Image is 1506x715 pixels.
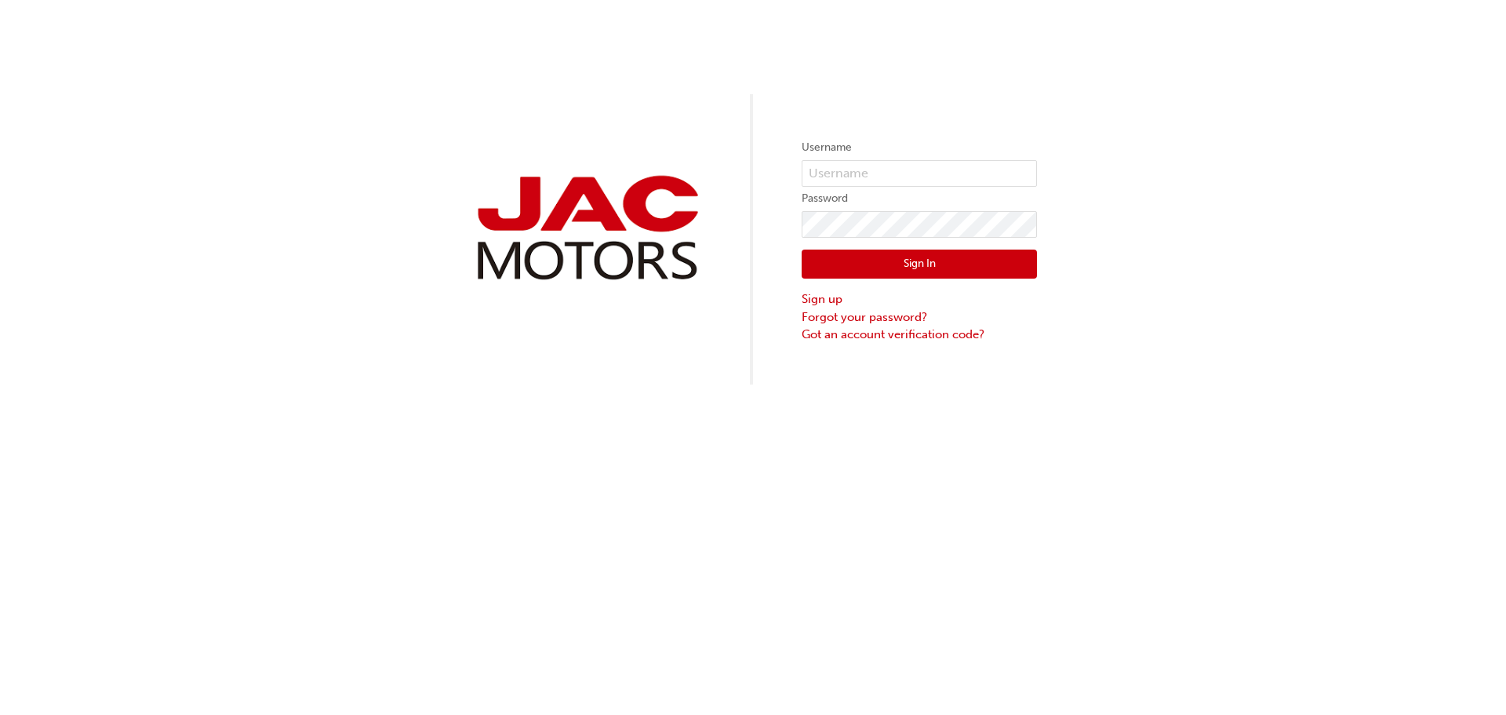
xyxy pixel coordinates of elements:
img: jac-portal [469,170,704,286]
button: Sign In [802,250,1037,279]
a: Sign up [802,290,1037,308]
a: Got an account verification code? [802,326,1037,344]
input: Username [802,160,1037,187]
a: Forgot your password? [802,308,1037,326]
label: Password [802,189,1037,208]
label: Username [802,138,1037,157]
